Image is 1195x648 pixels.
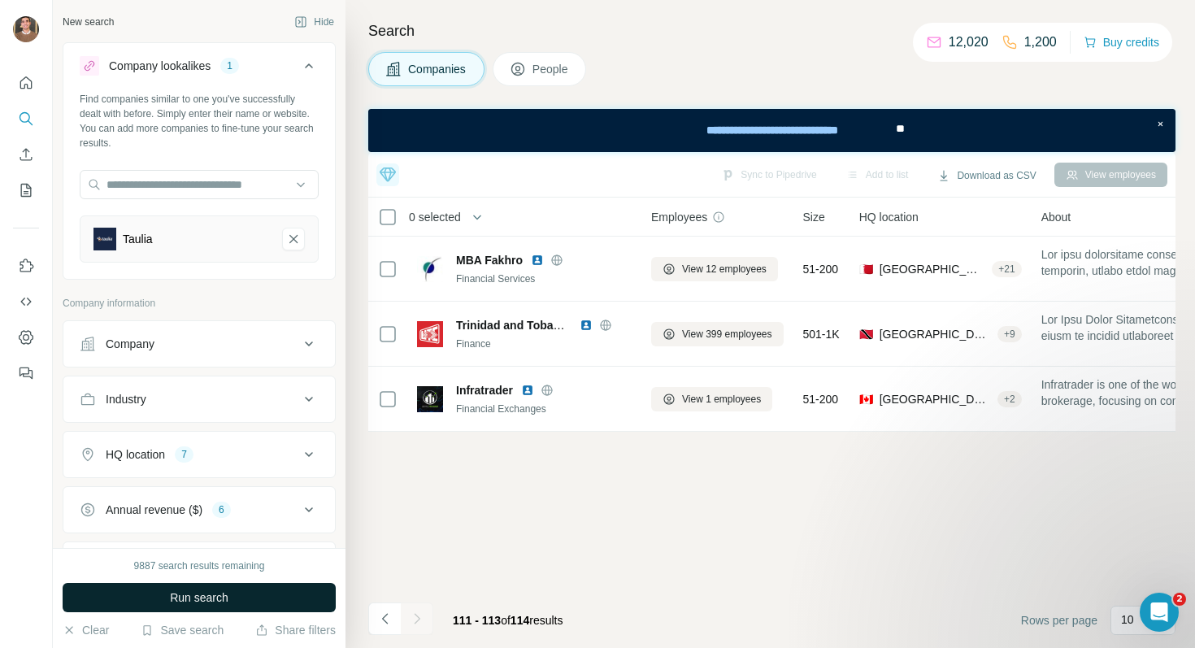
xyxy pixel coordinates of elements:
div: Annual revenue ($) [106,502,202,518]
div: + 21 [992,262,1021,276]
img: Logo of Infratrader [417,386,443,412]
div: Company [106,336,154,352]
p: 1,200 [1024,33,1057,52]
span: 51-200 [803,261,839,277]
span: Infratrader [456,382,513,398]
div: Company lookalikes [109,58,211,74]
div: Financial Services [456,272,632,286]
button: Company [63,324,335,363]
button: Use Surfe API [13,287,39,316]
button: Save search [141,622,224,638]
p: 12,020 [949,33,989,52]
span: 111 - 113 [453,614,501,627]
span: results [453,614,563,627]
div: + 9 [997,327,1022,341]
button: Annual revenue ($)6 [63,490,335,529]
button: Download as CSV [926,163,1047,188]
img: LinkedIn logo [580,319,593,332]
p: 10 [1121,611,1134,628]
button: Search [13,104,39,133]
span: Companies [408,61,467,77]
span: View 12 employees [682,262,767,276]
button: View 399 employees [651,322,784,346]
div: 6 [212,502,231,517]
span: Rows per page [1021,612,1097,628]
button: Share filters [255,622,336,638]
div: Finance [456,337,632,351]
span: 🇨🇦 [859,391,873,407]
span: Trinidad and Tobago Unit Trust [456,319,624,332]
span: 501-1K [803,326,840,342]
img: Logo of MBA Fakhro [417,256,443,282]
span: 🇹🇹 [859,326,873,342]
span: View 1 employees [682,392,761,407]
button: HQ location7 [63,435,335,474]
span: 0 selected [409,209,461,225]
span: [GEOGRAPHIC_DATA], [GEOGRAPHIC_DATA] [880,326,991,342]
button: Enrich CSV [13,140,39,169]
iframe: Intercom live chat [1140,593,1179,632]
button: Hide [283,10,345,34]
img: Avatar [13,16,39,42]
button: Employees (size)9 [63,546,335,585]
span: Size [803,209,825,225]
div: Financial Exchanges [456,402,632,416]
span: [GEOGRAPHIC_DATA], [GEOGRAPHIC_DATA] [880,391,991,407]
button: Feedback [13,359,39,388]
span: Employees [651,209,707,225]
div: Find companies similar to one you've successfully dealt with before. Simply enter their name or w... [80,92,319,150]
button: Clear [63,622,109,638]
span: MBA Fakhro [456,252,523,268]
span: View 399 employees [682,327,772,341]
img: LinkedIn logo [521,384,534,397]
iframe: Banner [368,109,1175,152]
div: Industry [106,391,146,407]
span: 2 [1173,593,1186,606]
span: HQ location [859,209,919,225]
span: 51-200 [803,391,839,407]
button: Quick start [13,68,39,98]
div: + 2 [997,392,1022,407]
img: Taulia-logo [93,228,116,250]
span: Run search [170,589,228,606]
button: Industry [63,380,335,419]
div: 7 [175,447,193,462]
button: My lists [13,176,39,205]
button: View 1 employees [651,387,772,411]
span: About [1041,209,1071,225]
span: 🇧🇭 [859,261,873,277]
button: Company lookalikes1 [63,46,335,92]
div: 1 [220,59,239,73]
div: 9887 search results remaining [134,559,265,573]
div: HQ location [106,446,165,463]
button: Use Surfe on LinkedIn [13,251,39,281]
img: Logo of Trinidad and Tobago Unit Trust [417,321,443,347]
h4: Search [368,20,1175,42]
span: People [532,61,570,77]
button: View 12 employees [651,257,778,281]
button: Navigate to previous page [368,602,401,635]
p: Company information [63,296,336,311]
img: LinkedIn logo [531,254,544,267]
button: Buy credits [1084,31,1159,54]
button: Dashboard [13,323,39,352]
span: [GEOGRAPHIC_DATA], [GEOGRAPHIC_DATA] [880,261,986,277]
span: 114 [511,614,529,627]
div: New search [63,15,114,29]
button: Run search [63,583,336,612]
div: Taulia [123,231,153,247]
button: Taulia-remove-button [282,228,305,250]
span: of [501,614,511,627]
